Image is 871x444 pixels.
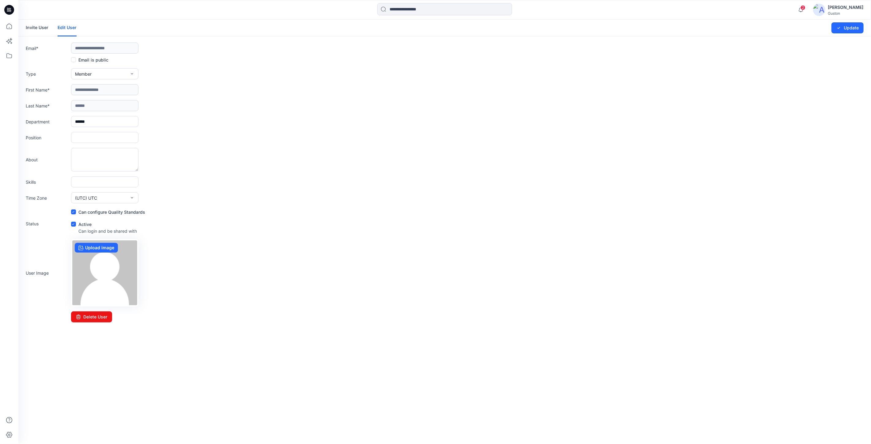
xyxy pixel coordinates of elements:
[26,103,69,109] label: Last Name
[71,220,137,228] div: Active
[26,71,69,77] label: Type
[26,134,69,141] label: Position
[75,195,97,201] span: (UTC) UTC
[26,220,69,227] label: Status
[75,243,118,253] label: Upload image
[26,270,69,276] label: User Image
[71,68,138,79] button: Member
[26,195,69,201] label: Time Zone
[26,179,69,185] label: Skills
[71,208,145,216] label: Can configure Quality Standards
[71,311,112,322] button: Delete User
[801,5,805,10] span: 2
[58,20,77,36] a: Edit User
[828,4,863,11] div: [PERSON_NAME]
[26,119,69,125] label: Department
[828,11,863,16] div: Guston
[26,156,69,163] label: About
[78,228,137,234] p: Can login and be shared with
[813,4,825,16] img: avatar
[71,192,138,203] button: (UTC) UTC
[75,71,92,77] span: Member
[71,220,92,228] label: Active
[831,22,864,33] button: Update
[72,240,137,305] img: no-profile.png
[71,56,108,63] label: Email is public
[26,20,48,36] a: Invite User
[26,87,69,93] label: First Name
[26,45,69,51] label: Email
